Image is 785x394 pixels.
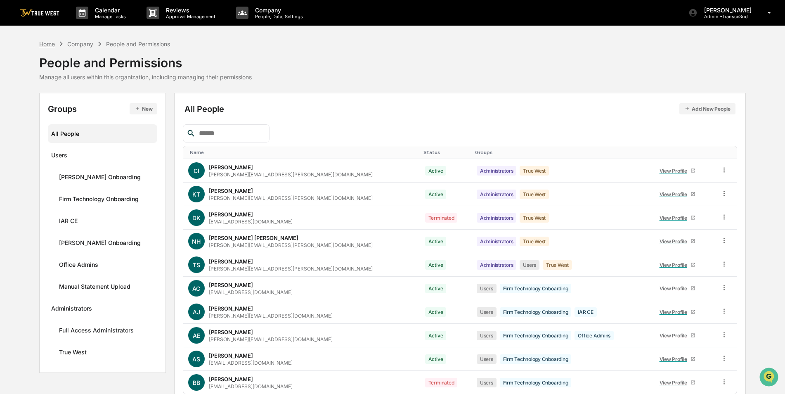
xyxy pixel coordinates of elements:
[698,14,756,19] p: Admin • Transce3nd
[190,150,417,155] div: Toggle SortBy
[209,188,253,194] div: [PERSON_NAME]
[209,282,253,288] div: [PERSON_NAME]
[57,101,106,116] a: 🗄️Attestations
[209,171,373,178] div: [PERSON_NAME][EMAIL_ADDRESS][PERSON_NAME][DOMAIN_NAME]
[28,71,104,78] div: We're available if you need us!
[425,284,447,293] div: Active
[660,168,690,174] div: View Profile
[140,66,150,76] button: Start new chat
[520,237,549,246] div: True West
[192,191,200,198] span: KT
[59,327,134,337] div: Full Access Administrators
[660,191,690,197] div: View Profile
[425,213,458,223] div: Terminated
[209,258,253,265] div: [PERSON_NAME]
[209,336,333,342] div: [PERSON_NAME][EMAIL_ADDRESS][DOMAIN_NAME]
[425,331,447,340] div: Active
[59,349,87,358] div: True West
[59,217,78,227] div: IAR CE
[194,167,199,174] span: CI
[500,307,572,317] div: Firm Technology Onboarding
[20,9,59,17] img: logo
[660,309,690,315] div: View Profile
[425,190,447,199] div: Active
[477,237,517,246] div: Administrators
[660,285,690,292] div: View Profile
[209,305,253,312] div: [PERSON_NAME]
[68,104,102,112] span: Attestations
[209,218,293,225] div: [EMAIL_ADDRESS][DOMAIN_NAME]
[209,329,253,335] div: [PERSON_NAME]
[193,261,200,268] span: TS
[209,195,373,201] div: [PERSON_NAME][EMAIL_ADDRESS][PERSON_NAME][DOMAIN_NAME]
[477,284,497,293] div: Users
[209,164,253,171] div: [PERSON_NAME]
[425,166,447,176] div: Active
[8,17,150,31] p: How can we help?
[8,63,23,78] img: 1746055101610-c473b297-6a78-478c-a979-82029cc54cd1
[5,101,57,116] a: 🖐️Preclearance
[17,120,52,128] span: Data Lookup
[209,266,373,272] div: [PERSON_NAME][EMAIL_ADDRESS][PERSON_NAME][DOMAIN_NAME]
[477,354,497,364] div: Users
[660,215,690,221] div: View Profile
[477,307,497,317] div: Users
[543,260,572,270] div: True West
[656,259,699,271] a: View Profile
[193,379,200,386] span: BB
[660,380,690,386] div: View Profile
[59,261,98,271] div: Office Admins
[192,214,201,221] span: DK
[58,140,100,146] a: Powered byPylon
[520,260,539,270] div: Users
[425,260,447,270] div: Active
[656,353,699,366] a: View Profile
[193,309,200,316] span: AJ
[660,332,690,339] div: View Profile
[39,74,252,81] div: Manage all users within this organization, including managing their permissions
[88,7,130,14] p: Calendar
[520,213,549,223] div: True West
[425,354,447,364] div: Active
[423,150,468,155] div: Toggle SortBy
[159,14,220,19] p: Approval Management
[656,376,699,389] a: View Profile
[59,283,130,293] div: Manual Statement Upload
[82,140,100,146] span: Pylon
[28,63,135,71] div: Start new chat
[51,127,154,140] div: All People
[575,331,614,340] div: Office Admins
[477,331,497,340] div: Users
[759,367,781,389] iframe: Open customer support
[193,332,200,339] span: AE
[209,383,293,389] div: [EMAIL_ADDRESS][DOMAIN_NAME]
[477,260,517,270] div: Administrators
[500,331,572,340] div: Firm Technology Onboarding
[130,103,157,114] button: New
[656,329,699,342] a: View Profile
[60,105,66,112] div: 🗄️
[656,188,699,201] a: View Profile
[209,313,333,319] div: [PERSON_NAME][EMAIL_ADDRESS][DOMAIN_NAME]
[500,378,572,387] div: Firm Technology Onboarding
[192,356,200,363] span: AS
[39,40,55,47] div: Home
[698,7,756,14] p: [PERSON_NAME]
[209,235,298,241] div: [PERSON_NAME] [PERSON_NAME]
[477,213,517,223] div: Administrators
[500,284,572,293] div: Firm Technology Onboarding
[500,354,572,364] div: Firm Technology Onboarding
[248,14,307,19] p: People, Data, Settings
[8,121,15,127] div: 🔎
[425,378,458,387] div: Terminated
[660,238,690,244] div: View Profile
[59,239,141,249] div: [PERSON_NAME] Onboarding
[192,285,200,292] span: AC
[656,164,699,177] a: View Profile
[184,103,735,114] div: All People
[48,103,157,114] div: Groups
[5,116,55,131] a: 🔎Data Lookup
[679,103,735,114] button: Add New People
